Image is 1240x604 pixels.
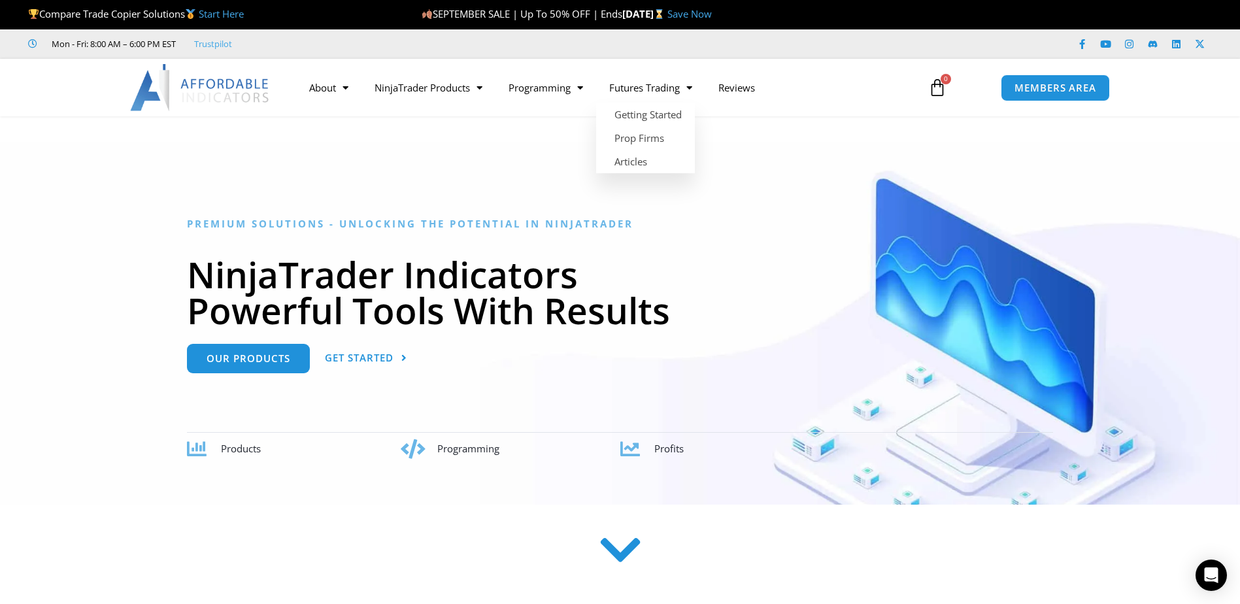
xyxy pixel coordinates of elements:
div: Open Intercom Messenger [1196,560,1227,591]
img: ⌛ [654,9,664,19]
span: 0 [941,74,951,84]
span: Products [221,442,261,455]
strong: [DATE] [622,7,667,20]
a: About [296,73,361,103]
img: 🏆 [29,9,39,19]
span: Programming [437,442,499,455]
a: Save Now [667,7,712,20]
span: Compare Trade Copier Solutions [28,7,244,20]
h1: NinjaTrader Indicators Powerful Tools With Results [187,256,1053,328]
span: Our Products [207,354,290,363]
span: MEMBERS AREA [1014,83,1096,93]
ul: Futures Trading [596,103,695,173]
a: Trustpilot [194,36,232,52]
a: Getting Started [596,103,695,126]
a: Start Here [199,7,244,20]
a: Get Started [325,344,407,373]
span: Get Started [325,353,394,363]
span: Mon - Fri: 8:00 AM – 6:00 PM EST [48,36,176,52]
a: Futures Trading [596,73,705,103]
a: 0 [909,69,966,107]
a: Programming [495,73,596,103]
img: 🍂 [422,9,432,19]
nav: Menu [296,73,913,103]
a: MEMBERS AREA [1001,75,1110,101]
h6: Premium Solutions - Unlocking the Potential in NinjaTrader [187,218,1053,230]
img: 🥇 [186,9,195,19]
a: NinjaTrader Products [361,73,495,103]
img: LogoAI | Affordable Indicators – NinjaTrader [130,64,271,111]
a: Prop Firms [596,126,695,150]
a: Reviews [705,73,768,103]
span: Profits [654,442,684,455]
span: SEPTEMBER SALE | Up To 50% OFF | Ends [422,7,622,20]
a: Articles [596,150,695,173]
a: Our Products [187,344,310,373]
